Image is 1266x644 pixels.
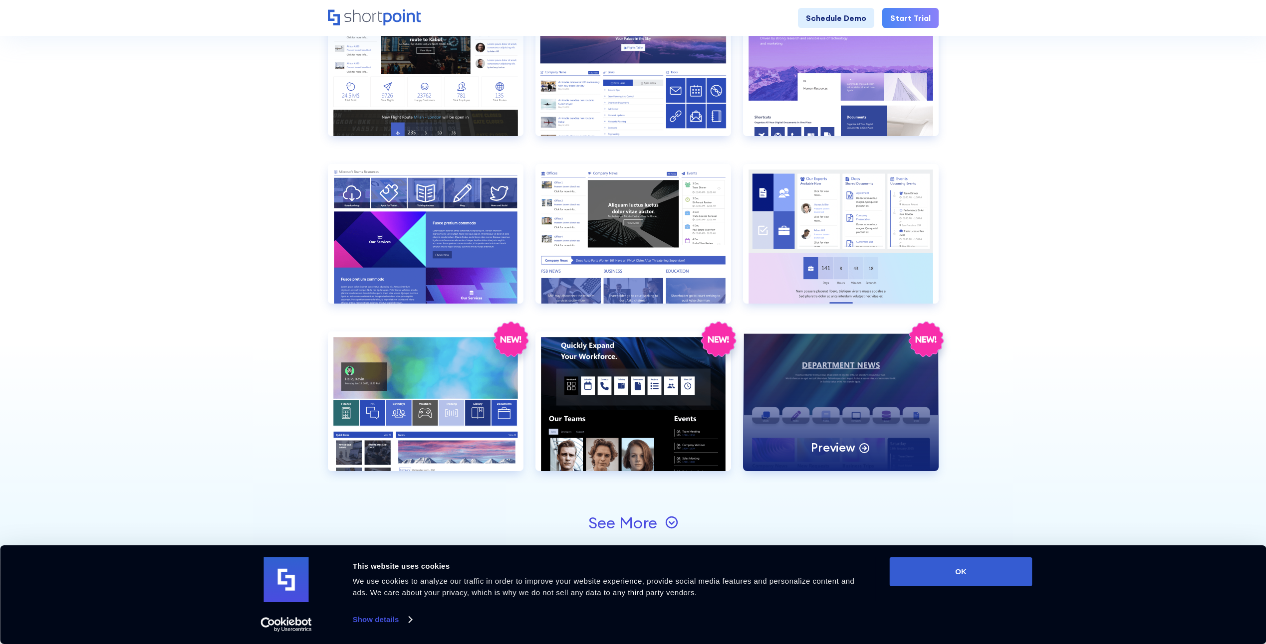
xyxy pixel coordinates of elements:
a: Usercentrics Cookiebot - opens in a new window [243,617,330,632]
div: See More [588,515,657,531]
p: Preview [811,440,855,455]
a: HR 4 [328,331,523,487]
a: Show details [353,612,412,627]
a: HR 3 [743,164,939,320]
a: Start Trial [882,8,939,28]
a: HR 1 [328,164,523,320]
iframe: Chat Widget [1086,528,1266,644]
a: Schedule Demo [798,8,874,28]
a: HR 5 [535,331,731,487]
div: This website uses cookies [353,560,867,572]
a: HR 6Preview [743,331,939,487]
span: We use cookies to analyze our traffic in order to improve your website experience, provide social... [353,577,855,597]
a: Home [328,9,421,26]
a: HR 2 [535,164,731,320]
button: OK [890,557,1032,586]
img: logo [264,557,309,602]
